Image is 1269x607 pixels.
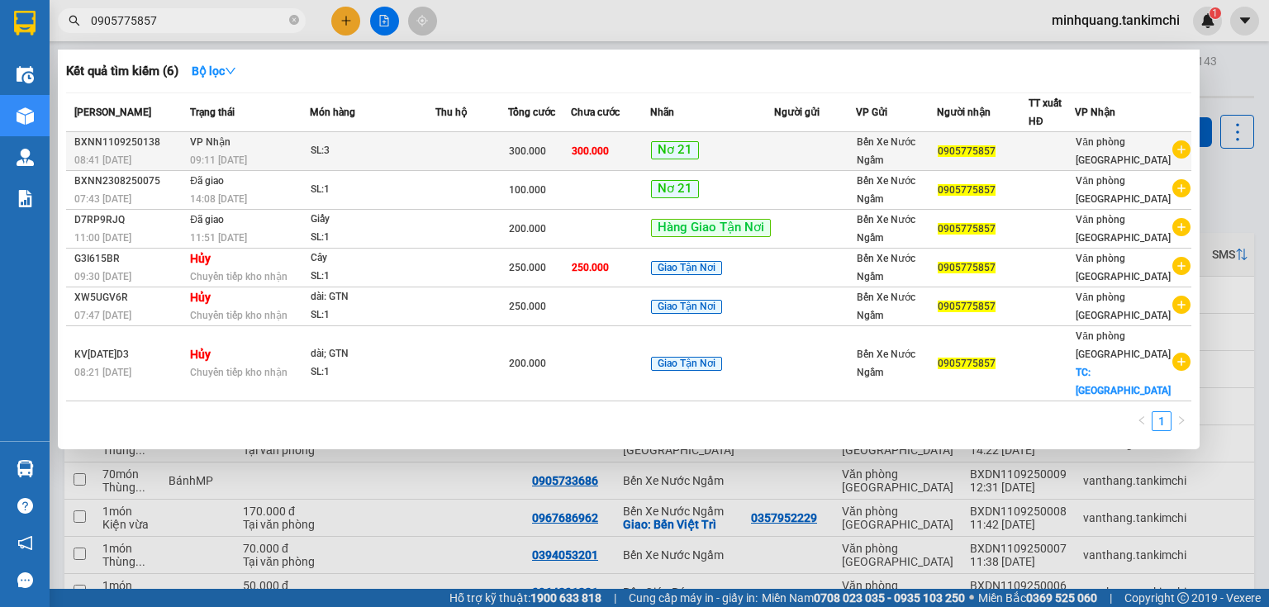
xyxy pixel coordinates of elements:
span: Chuyển tiếp kho nhận [190,367,288,378]
span: Hàng Giao Tận Nơi [651,219,771,237]
span: Bến Xe Nước Ngầm [857,136,915,166]
span: plus-circle [1172,296,1191,314]
span: 09:11 [DATE] [190,154,247,166]
span: Chưa cước [571,107,620,118]
span: 0905775857 [938,223,996,235]
div: D7RP9RJQ [74,211,185,229]
span: right [1176,415,1186,425]
button: right [1172,411,1191,431]
span: notification [17,535,33,551]
button: left [1132,411,1152,431]
span: Bến Xe Nước Ngầm [857,349,915,378]
button: Bộ lọcdown [178,58,250,84]
div: SL: 1 [311,306,435,325]
div: BXNN1109250138 [74,134,185,151]
h3: Kết quả tìm kiếm ( 6 ) [66,63,178,80]
img: warehouse-icon [17,66,34,83]
img: warehouse-icon [17,460,34,477]
span: 200.000 [509,358,546,369]
div: G3I615BR [74,250,185,268]
div: SL: 1 [311,363,435,382]
span: Chuyển tiếp kho nhận [190,271,288,282]
span: Giao Tận Nơi [651,300,722,315]
span: Giao Tận Nơi [651,261,722,276]
span: message [17,572,33,588]
span: Bến Xe Nước Ngầm [857,214,915,244]
a: 1 [1153,412,1171,430]
span: 08:41 [DATE] [74,154,131,166]
span: 11:51 [DATE] [190,232,247,244]
img: warehouse-icon [17,107,34,125]
div: SL: 1 [311,268,435,286]
span: left [1137,415,1147,425]
span: 08:21 [DATE] [74,367,131,378]
span: 0905775857 [938,184,996,196]
span: 14:08 [DATE] [190,193,247,205]
div: Cây [311,249,435,268]
span: question-circle [17,498,33,514]
li: Next Page [1172,411,1191,431]
span: Nơ 21 [651,180,699,198]
span: Văn phòng [GEOGRAPHIC_DATA] [1076,292,1171,321]
span: Thu hộ [435,107,467,118]
span: down [225,65,236,77]
span: 0905775857 [938,358,996,369]
span: VP Nhận [190,136,231,148]
div: BXNN2308250075 [74,173,185,190]
span: Nơ 21 [651,141,699,159]
span: 250.000 [572,262,609,273]
span: 200.000 [509,223,546,235]
img: warehouse-icon [17,149,34,166]
img: logo-vxr [14,11,36,36]
span: Người gửi [774,107,820,118]
span: 09:30 [DATE] [74,271,131,282]
img: solution-icon [17,190,34,207]
div: dài: GTN [311,288,435,306]
strong: Hủy [190,252,211,265]
span: Văn phòng [GEOGRAPHIC_DATA] [1076,330,1171,360]
span: plus-circle [1172,179,1191,197]
span: plus-circle [1172,140,1191,159]
input: Tìm tên, số ĐT hoặc mã đơn [91,12,286,30]
span: Bến Xe Nước Ngầm [857,253,915,282]
div: SL: 1 [311,181,435,199]
span: Văn phòng [GEOGRAPHIC_DATA] [1076,214,1171,244]
span: Chuyển tiếp kho nhận [190,310,288,321]
strong: Hủy [190,291,211,304]
div: KV[DATE]D3 [74,346,185,363]
strong: Hủy [190,348,211,361]
span: [PERSON_NAME] [74,107,151,118]
div: XW5UGV6R [74,289,185,306]
span: Nhãn [650,107,674,118]
span: search [69,15,80,26]
li: 1 [1152,411,1172,431]
div: Giấy [311,211,435,229]
span: Đã giao [190,175,224,187]
span: TT xuất HĐ [1029,97,1062,127]
span: 0905775857 [938,262,996,273]
span: close-circle [289,15,299,25]
span: 0905775857 [938,301,996,312]
span: 300.000 [572,145,609,157]
span: 07:47 [DATE] [74,310,131,321]
span: VP Nhận [1075,107,1115,118]
div: SL: 3 [311,142,435,160]
span: 07:43 [DATE] [74,193,131,205]
span: Văn phòng [GEOGRAPHIC_DATA] [1076,175,1171,205]
strong: Bộ lọc [192,64,236,78]
span: 0905775857 [938,145,996,157]
div: dài; GTN [311,345,435,363]
span: 100.000 [509,184,546,196]
span: TC: [GEOGRAPHIC_DATA] [1076,367,1171,396]
span: plus-circle [1172,353,1191,371]
span: Bến Xe Nước Ngầm [857,175,915,205]
span: Bến Xe Nước Ngầm [857,292,915,321]
span: Người nhận [937,107,991,118]
div: SL: 1 [311,229,435,247]
span: 11:00 [DATE] [74,232,131,244]
span: plus-circle [1172,257,1191,275]
span: 300.000 [509,145,546,157]
span: Trạng thái [190,107,235,118]
span: 250.000 [509,301,546,312]
span: Món hàng [310,107,355,118]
